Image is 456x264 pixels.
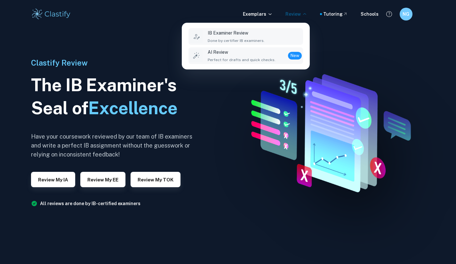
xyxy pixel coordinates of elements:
span: New [288,52,302,59]
span: Done by certifier IB examiners. [208,38,265,44]
a: IB Examiner ReviewDone by certifier IB examiners. [188,28,303,45]
span: Perfect for drafts and quick checks. [208,57,276,63]
p: IB Examiner Review [208,29,265,36]
a: AI ReviewPerfect for drafts and quick checks.New [188,47,303,64]
p: AI Review [208,49,276,56]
